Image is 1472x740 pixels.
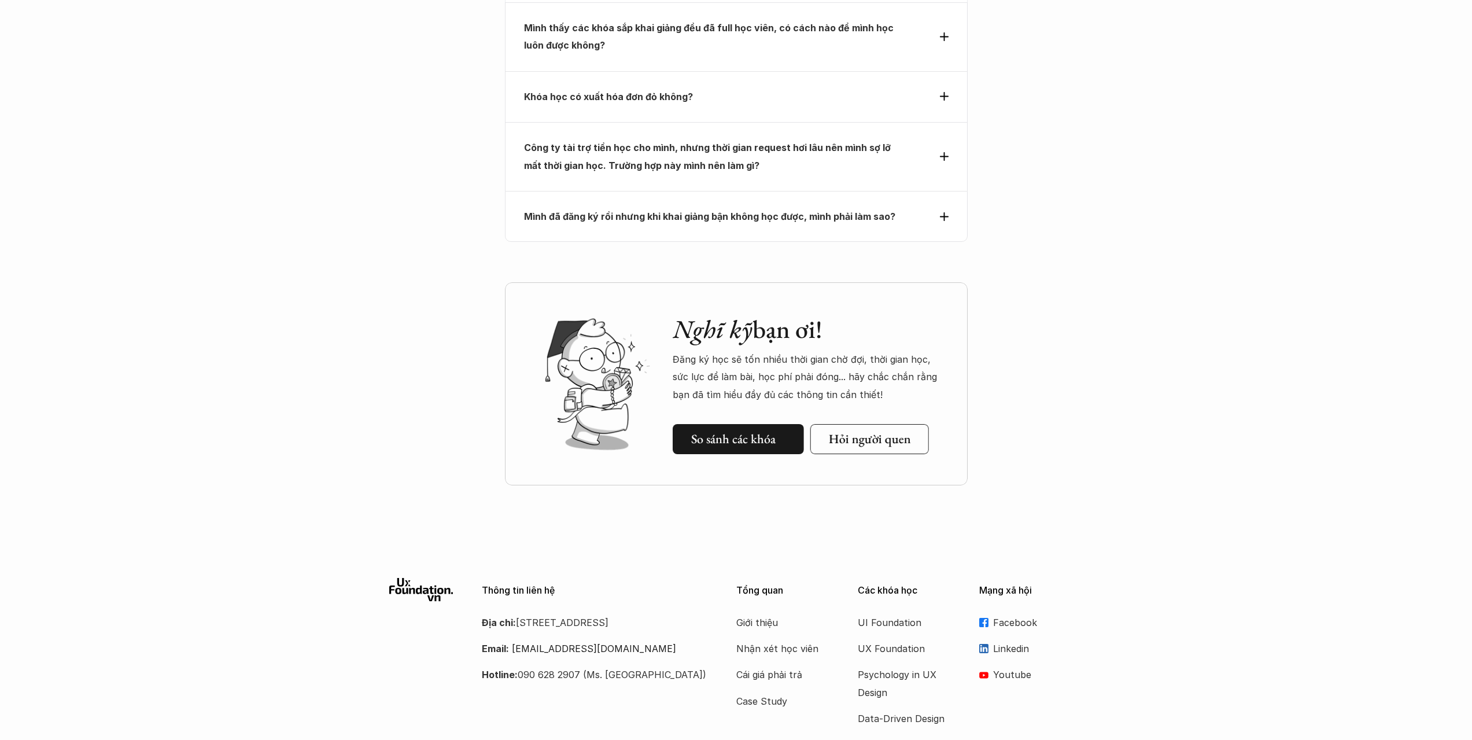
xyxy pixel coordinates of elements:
h5: So sánh các khóa [691,432,776,447]
a: Psychology in UX Design [858,666,950,701]
a: Giới thiệu [736,614,829,631]
a: Cái giá phải trả [736,666,829,683]
strong: Khóa học có xuất hóa đơn đỏ không? [524,91,693,102]
a: Hỏi người quen [810,424,928,454]
p: Đăng ký học sẽ tốn nhiều thời gian chờ đợi, thời gian học, sức lực để làm bài, học phí phải đóng.... [673,351,945,403]
h5: Hỏi người quen [828,432,910,447]
a: UI Foundation [858,614,950,631]
a: Nhận xét học viên [736,640,829,657]
strong: Địa chỉ: [482,617,516,628]
p: Mạng xã hội [979,585,1083,596]
p: [STREET_ADDRESS] [482,614,707,631]
a: UX Foundation [858,640,950,657]
em: Nghĩ kỹ [673,312,752,345]
p: 090 628 2907 (Ms. [GEOGRAPHIC_DATA]) [482,666,707,683]
a: Facebook [979,614,1083,631]
strong: Email: [482,643,509,654]
a: So sánh các khóa [673,424,804,454]
p: Các khóa học [858,585,962,596]
a: [EMAIL_ADDRESS][DOMAIN_NAME] [512,643,676,654]
a: Data-Driven Design [858,710,950,727]
a: Case Study [736,693,829,710]
h2: bạn ơi! [673,314,945,345]
p: Linkedin [993,640,1083,657]
strong: Công ty tài trợ tiền học cho mình, nhưng thời gian request hơi lâu nên mình sợ lỡ mất thời gian h... [524,142,893,171]
a: Linkedin [979,640,1083,657]
strong: Mình đã đăng ký rồi nhưng khi khai giảng bận không học được, mình phải làm sao? [524,211,895,222]
strong: Hotline: [482,669,518,680]
p: Thông tin liên hệ [482,585,707,596]
p: Youtube [993,666,1083,683]
a: Youtube [979,666,1083,683]
p: Tổng quan [736,585,840,596]
p: Facebook [993,614,1083,631]
strong: Mình thấy các khóa sắp khai giảng đều đã full học viên, có cách nào để mình học luôn được không? [524,22,896,51]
